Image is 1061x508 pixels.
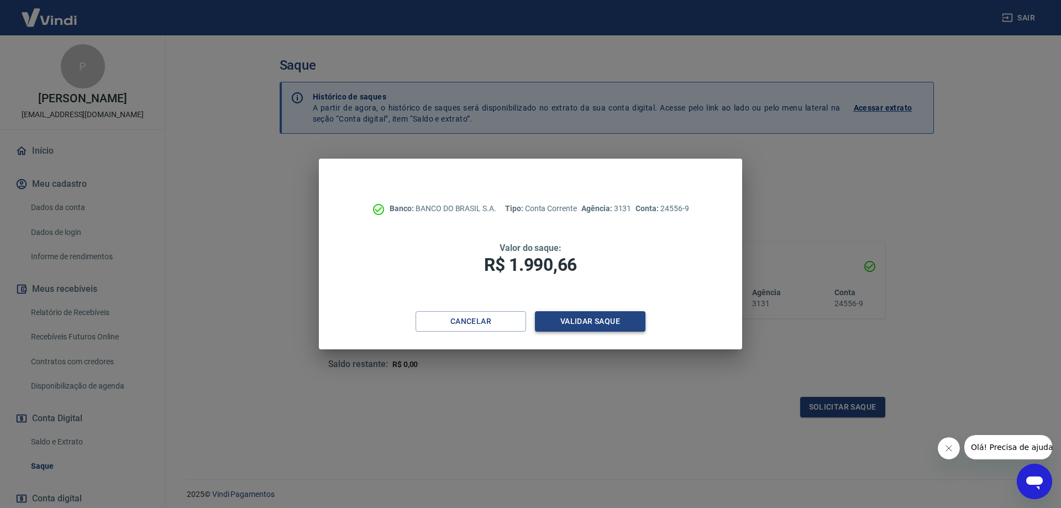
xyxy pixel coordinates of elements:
[964,435,1052,459] iframe: Mensagem da empresa
[938,437,960,459] iframe: Fechar mensagem
[635,204,660,213] span: Conta:
[390,203,496,214] p: BANCO DO BRASIL S.A.
[484,254,577,275] span: R$ 1.990,66
[390,204,416,213] span: Banco:
[505,204,525,213] span: Tipo:
[7,8,93,17] span: Olá! Precisa de ajuda?
[635,203,689,214] p: 24556-9
[416,311,526,332] button: Cancelar
[505,203,577,214] p: Conta Corrente
[1017,464,1052,499] iframe: Botão para abrir a janela de mensagens
[581,204,614,213] span: Agência:
[535,311,645,332] button: Validar saque
[581,203,631,214] p: 3131
[500,243,561,253] span: Valor do saque:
